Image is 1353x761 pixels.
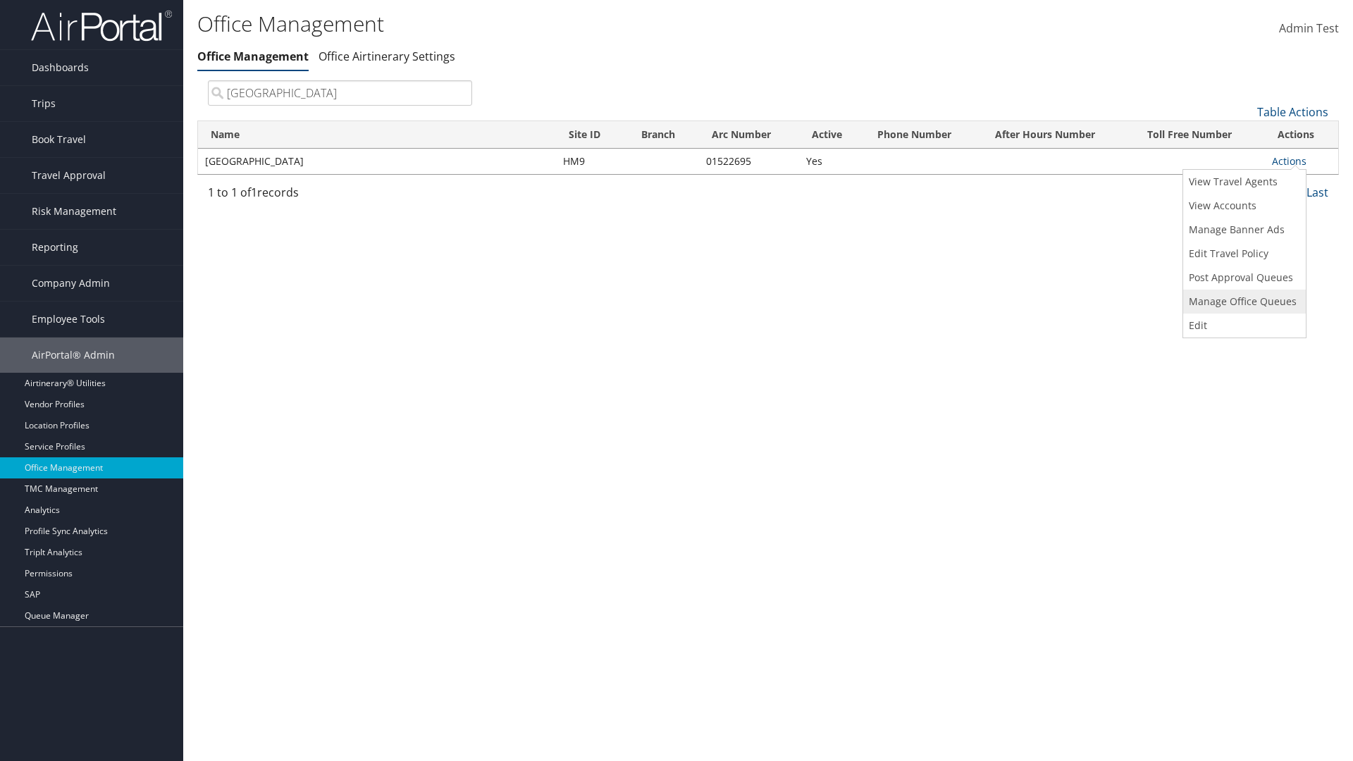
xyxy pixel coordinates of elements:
span: Risk Management [32,194,116,229]
span: Employee Tools [32,302,105,337]
span: Travel Approval [32,158,106,193]
span: Dashboards [32,50,89,85]
a: View Accounts [1183,194,1302,218]
input: Search [208,80,472,106]
h1: Office Management [197,9,958,39]
a: Actions [1272,154,1306,168]
th: Active: activate to sort column ascending [799,121,865,149]
a: Office Management [197,49,309,64]
a: Last [1306,185,1328,200]
th: Toll Free Number: activate to sort column ascending [1135,121,1265,149]
th: After Hours Number: activate to sort column ascending [982,121,1135,149]
a: Post Approval Queues [1183,266,1302,290]
a: Manage Banner Ads [1183,218,1302,242]
th: Branch: activate to sort column ascending [629,121,698,149]
span: 1 [251,185,257,200]
a: Manage Office Queues [1183,290,1302,314]
th: Arc Number: activate to sort column ascending [699,121,799,149]
img: airportal-logo.png [31,9,172,42]
div: 1 to 1 of records [208,184,472,208]
a: Admin Test [1279,7,1339,51]
span: Trips [32,86,56,121]
td: Yes [799,149,865,174]
th: Site ID: activate to sort column ascending [556,121,629,149]
td: 01522695 [699,149,799,174]
a: Edit [1183,314,1302,338]
a: Table Actions [1257,104,1328,120]
span: Admin Test [1279,20,1339,36]
a: View Travel Agents [1183,170,1302,194]
a: Office Airtinerary Settings [319,49,455,64]
th: Actions [1265,121,1338,149]
td: [GEOGRAPHIC_DATA] [198,149,556,174]
span: Company Admin [32,266,110,301]
a: Edit Travel Policy [1183,242,1302,266]
td: HM9 [556,149,629,174]
span: Book Travel [32,122,86,157]
th: Phone Number: activate to sort column ascending [865,121,982,149]
th: Name: activate to sort column ascending [198,121,556,149]
span: Reporting [32,230,78,265]
span: AirPortal® Admin [32,338,115,373]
